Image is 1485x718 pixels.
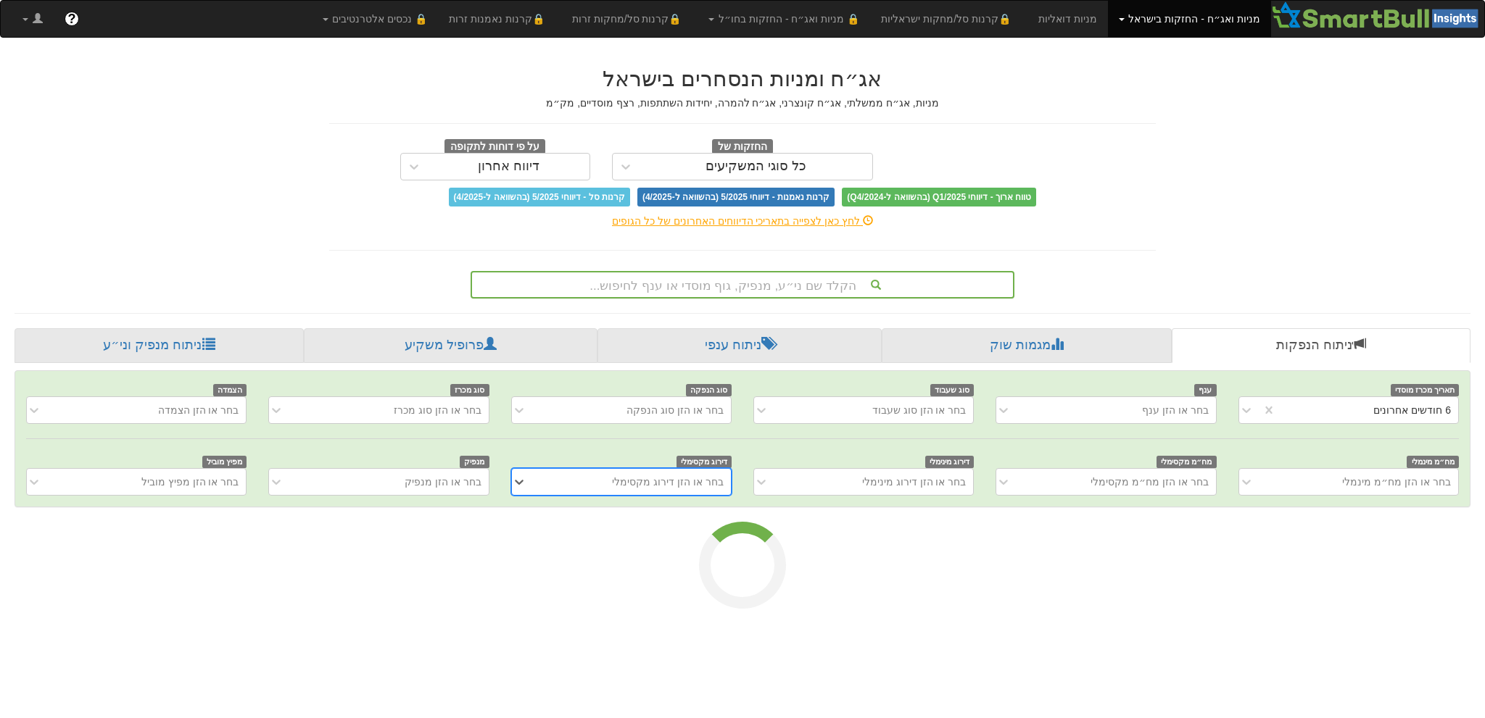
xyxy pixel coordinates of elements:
span: טווח ארוך - דיווחי Q1/2025 (בהשוואה ל-Q4/2024) [842,188,1036,206]
span: על פי דוחות לתקופה [444,139,545,155]
div: בחר או הזן מח״מ מקסימלי [1091,475,1209,489]
span: סוג שעבוד [930,384,975,396]
span: דירוג מקסימלי [677,456,732,468]
h5: מניות, אג״ח ממשלתי, אג״ח קונצרני, אג״ח להמרה, יחידות השתתפות, רצף מוסדיים, מק״מ [329,98,1156,109]
span: מנפיק [460,456,489,468]
span: מפיץ מוביל [202,456,247,468]
span: הצמדה [213,384,247,396]
div: בחר או הזן סוג שעבוד [872,403,967,417]
span: ענף [1194,384,1217,396]
div: בחר או הזן סוג הנפקה [626,403,724,417]
a: 🔒קרנות סל/מחקות זרות [561,1,698,37]
a: 🔒 נכסים אלטרנטיבים [312,1,439,37]
h2: אג״ח ומניות הנסחרים בישראל [329,67,1156,91]
span: סוג הנפקה [686,384,732,396]
div: בחר או הזן מפיץ מוביל [141,475,239,489]
a: מגמות שוק [882,328,1172,363]
div: בחר או הזן דירוג מינימלי [862,475,967,489]
div: דיווח אחרון [478,159,539,174]
a: 🔒 מניות ואג״ח - החזקות בחו״ל [698,1,870,37]
a: ? [54,1,90,37]
a: ניתוח ענפי [597,328,882,363]
img: Smartbull [1271,1,1484,30]
span: תאריך מכרז מוסדי [1391,384,1459,396]
a: ניתוח מנפיק וני״ע [15,328,304,363]
div: בחר או הזן מנפיק [405,475,481,489]
span: מח״מ מינמלי [1407,456,1459,468]
span: החזקות של [712,139,773,155]
a: ניתוח הנפקות [1172,328,1470,363]
div: בחר או הזן ענף [1142,403,1209,417]
div: בחר או הזן הצמדה [158,403,239,417]
div: בחר או הזן דירוג מקסימלי [612,475,724,489]
span: קרנות נאמנות - דיווחי 5/2025 (בהשוואה ל-4/2025) [637,188,835,206]
div: בחר או הזן סוג מכרז [394,403,481,417]
div: 6 חודשים אחרונים [1373,403,1451,417]
div: לחץ כאן לצפייה בתאריכי הדיווחים האחרונים של כל הגופים [318,214,1167,228]
span: קרנות סל - דיווחי 5/2025 (בהשוואה ל-4/2025) [449,188,630,206]
a: מניות ואג״ח - החזקות בישראל [1108,1,1271,37]
div: כל סוגי המשקיעים [706,159,806,174]
span: ? [67,12,75,26]
div: בחר או הזן מח״מ מינמלי [1342,475,1451,489]
div: הקלד שם ני״ע, מנפיק, גוף מוסדי או ענף לחיפוש... [472,272,1013,297]
a: 🔒קרנות סל/מחקות ישראליות [870,1,1027,37]
span: דירוג מינימלי [925,456,975,468]
span: מח״מ מקסימלי [1157,456,1217,468]
span: סוג מכרז [450,384,489,396]
a: מניות דואליות [1027,1,1108,37]
a: 🔒קרנות נאמנות זרות [438,1,561,37]
a: פרופיל משקיע [304,328,597,363]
